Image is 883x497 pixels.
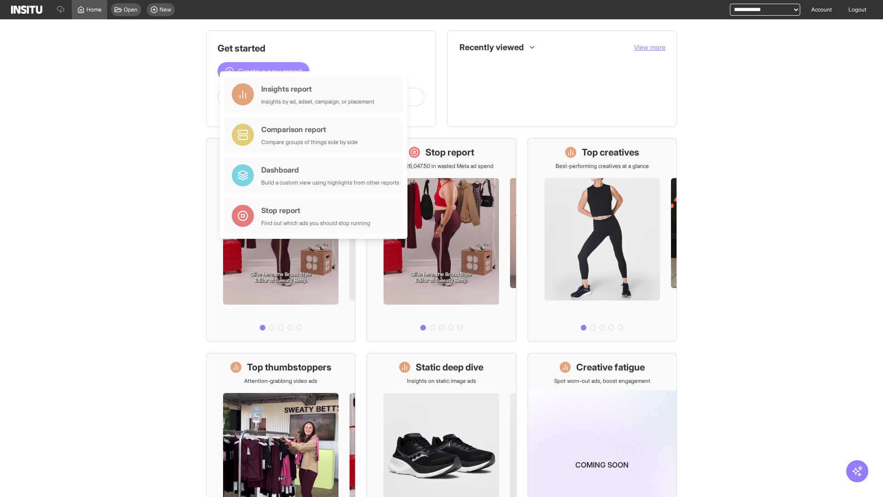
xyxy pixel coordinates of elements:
[218,62,310,81] button: Create a new report
[261,83,374,94] div: Insights report
[218,42,424,55] h1: Get started
[261,205,370,216] div: Stop report
[261,98,374,105] div: Insights by ad, adset, campaign, or placement
[206,138,355,342] a: What's live nowSee all active ads instantly
[11,6,42,14] img: Logo
[261,179,399,186] div: Build a custom view using highlights from other reports
[261,164,399,175] div: Dashboard
[238,66,302,77] span: Create a new report
[124,6,138,13] span: Open
[261,139,358,146] div: Compare groups of things side by side
[244,377,317,385] p: Attention-grabbing video ads
[634,43,665,52] button: View more
[528,138,677,342] a: Top creativesBest-performing creatives at a glance
[407,377,476,385] p: Insights on static image ads
[247,361,332,374] h1: Top thumbstoppers
[261,124,358,135] div: Comparison report
[416,361,483,374] h1: Static deep dive
[425,146,474,159] h1: Stop report
[367,138,516,342] a: Stop reportSave £26,047.50 in wasted Meta ad spend
[634,43,665,51] span: View more
[261,220,370,227] div: Find out which ads you should stop running
[160,6,171,13] span: New
[582,146,639,159] h1: Top creatives
[86,6,102,13] span: Home
[556,162,649,170] p: Best-performing creatives at a glance
[389,162,493,170] p: Save £26,047.50 in wasted Meta ad spend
